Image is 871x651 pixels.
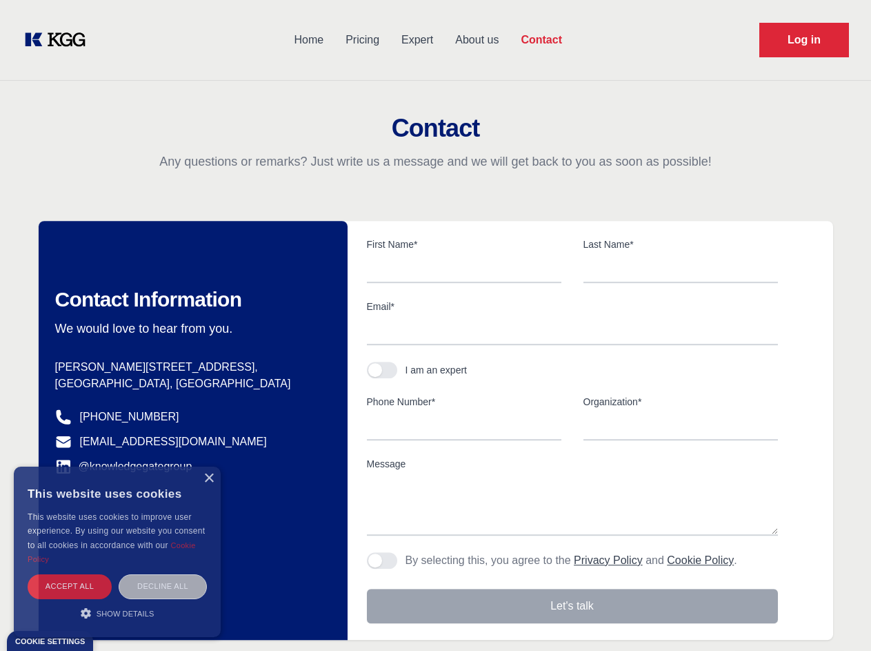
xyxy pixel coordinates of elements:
a: [PHONE_NUMBER] [80,409,179,425]
a: Cookie Policy [28,541,196,563]
a: Request Demo [759,23,849,57]
div: Close [203,474,214,484]
a: Contact [510,22,573,58]
button: Let's talk [367,589,778,623]
div: Decline all [119,574,207,599]
p: By selecting this, you agree to the and . [406,552,737,569]
label: Email* [367,300,778,313]
label: Phone Number* [367,395,561,409]
div: Show details [28,606,207,620]
span: This website uses cookies to improve user experience. By using our website you consent to all coo... [28,512,205,550]
label: Organization* [583,395,778,409]
a: Expert [390,22,444,58]
a: About us [444,22,510,58]
a: KOL Knowledge Platform: Talk to Key External Experts (KEE) [22,29,97,51]
label: Message [367,457,778,471]
a: Privacy Policy [574,554,643,566]
p: [PERSON_NAME][STREET_ADDRESS], [55,359,326,376]
a: [EMAIL_ADDRESS][DOMAIN_NAME] [80,434,267,450]
p: Any questions or remarks? Just write us a message and we will get back to you as soon as possible! [17,153,854,170]
h2: Contact [17,115,854,142]
div: I am an expert [406,363,468,377]
a: @knowledgegategroup [55,458,192,475]
h2: Contact Information [55,287,326,312]
a: Cookie Policy [667,554,734,566]
label: Last Name* [583,237,778,251]
a: Home [283,22,334,58]
p: [GEOGRAPHIC_DATA], [GEOGRAPHIC_DATA] [55,376,326,392]
span: Show details [97,610,154,618]
div: Accept all [28,574,112,599]
div: This website uses cookies [28,477,207,510]
div: Cookie settings [15,638,85,645]
p: We would love to hear from you. [55,320,326,337]
label: First Name* [367,237,561,251]
iframe: Chat Widget [802,585,871,651]
a: Pricing [334,22,390,58]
